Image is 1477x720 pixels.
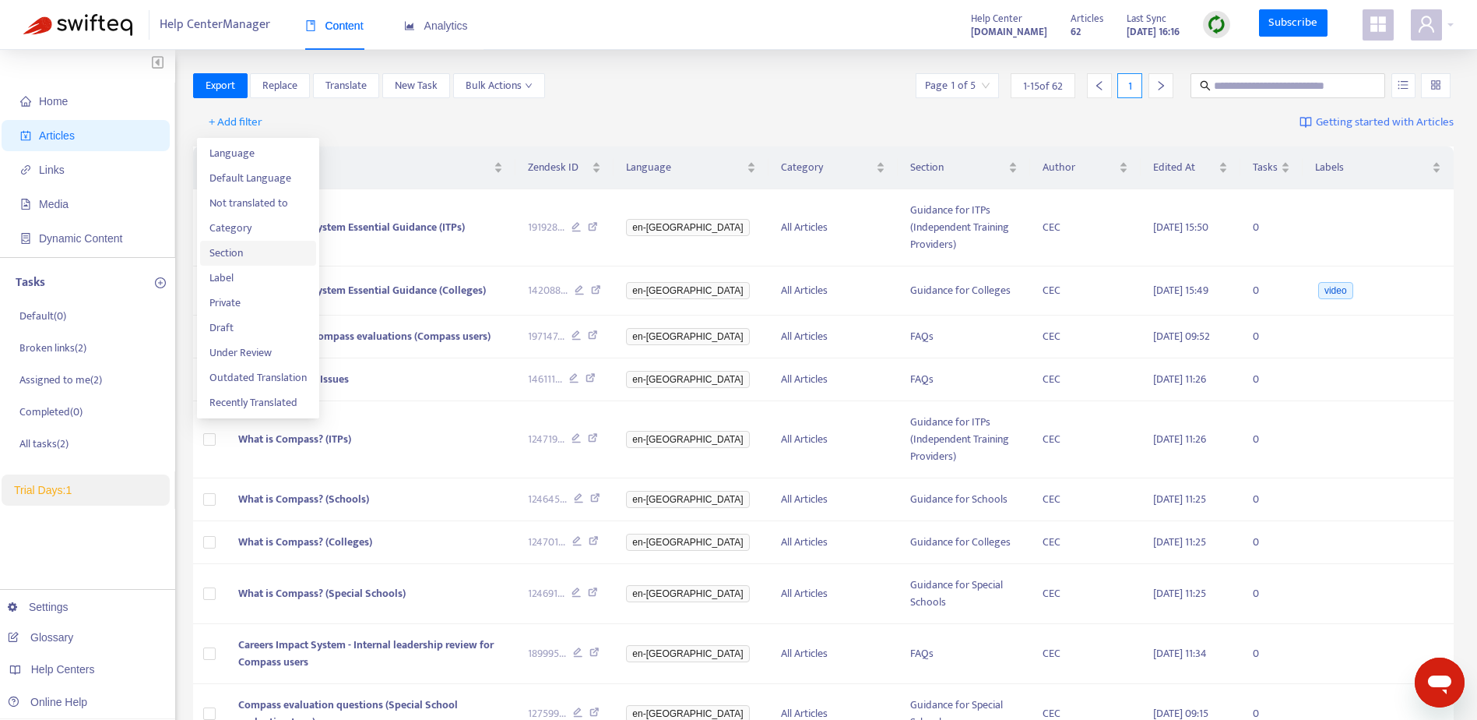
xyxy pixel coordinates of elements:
[39,129,75,142] span: Articles
[528,431,564,448] span: 124719 ...
[1415,658,1465,708] iframe: Button to launch messaging window
[528,491,567,508] span: 124645 ...
[528,585,564,602] span: 124691 ...
[626,371,749,388] span: en-[GEOGRAPHIC_DATA]
[1153,430,1206,448] span: [DATE] 11:26
[626,645,749,662] span: en-[GEOGRAPHIC_DATA]
[1240,624,1303,684] td: 0
[1127,23,1180,41] strong: [DATE] 16:16
[1023,78,1063,94] span: 1 - 15 of 62
[8,631,73,644] a: Glossary
[898,358,1029,401] td: FAQs
[1153,218,1208,236] span: [DATE] 15:50
[20,233,31,244] span: container
[1153,159,1215,176] span: Edited At
[23,14,132,36] img: Swifteq
[898,146,1029,189] th: Section
[1030,401,1141,478] td: CEC
[1398,79,1408,90] span: unordered-list
[20,199,31,210] span: file-image
[525,82,533,90] span: down
[209,369,307,386] span: Outdated Translation
[1240,401,1303,478] td: 0
[1071,23,1081,41] strong: 62
[209,344,307,362] span: Under Review
[395,77,438,94] span: New Task
[404,20,415,31] span: area-chart
[209,295,307,312] span: Private
[226,146,515,189] th: Title
[19,436,69,452] p: All tasks ( 2 )
[614,146,768,189] th: Language
[209,394,307,411] span: Recently Translated
[1030,521,1141,564] td: CEC
[1240,146,1303,189] th: Tasks
[1200,80,1211,91] span: search
[1155,80,1166,91] span: right
[768,316,899,358] td: All Articles
[528,159,589,176] span: Zendesk ID
[8,696,87,708] a: Online Help
[1391,73,1415,98] button: unordered-list
[515,146,614,189] th: Zendesk ID
[971,10,1022,27] span: Help Center
[768,189,899,266] td: All Articles
[971,23,1047,41] strong: [DOMAIN_NAME]
[1207,15,1226,34] img: sync.dc5367851b00ba804db3.png
[1094,80,1105,91] span: left
[1240,564,1303,624] td: 0
[1153,533,1206,551] span: [DATE] 11:25
[39,232,122,245] span: Dynamic Content
[1043,159,1117,176] span: Author
[8,601,69,613] a: Settings
[528,328,564,345] span: 197147 ...
[325,77,367,94] span: Translate
[768,358,899,401] td: All Articles
[160,10,270,40] span: Help Center Manager
[209,170,307,187] span: Default Language
[1153,490,1206,508] span: [DATE] 11:25
[238,327,491,345] span: Understanding Compass evaluations (Compass users)
[16,274,45,292] p: Tasks
[768,266,899,316] td: All Articles
[781,159,874,176] span: Category
[1141,146,1240,189] th: Edited At
[39,164,65,176] span: Links
[626,491,749,508] span: en-[GEOGRAPHIC_DATA]
[1030,316,1141,358] td: CEC
[898,189,1029,266] td: Guidance for ITPs (Independent Training Providers)
[1071,10,1103,27] span: Articles
[910,159,1004,176] span: Section
[313,73,379,98] button: Translate
[898,316,1029,358] td: FAQs
[1253,159,1278,176] span: Tasks
[528,219,564,236] span: 191928 ...
[404,19,468,32] span: Analytics
[238,636,494,671] span: Careers Impact System - Internal leadership review for Compass users
[238,584,406,602] span: What is Compass? (Special Schools)
[898,401,1029,478] td: Guidance for ITPs (Independent Training Providers)
[898,266,1029,316] td: Guidance for Colleges
[39,95,68,108] span: Home
[14,484,72,496] span: Trial Days: 1
[1299,116,1312,129] img: image-link
[382,73,450,98] button: New Task
[206,77,235,94] span: Export
[1240,478,1303,521] td: 0
[528,282,568,299] span: 142088 ...
[1153,370,1206,388] span: [DATE] 11:26
[305,20,316,31] span: book
[1153,281,1208,299] span: [DATE] 15:49
[238,281,486,299] span: Careers Impact System Essential Guidance (Colleges)
[19,340,86,356] p: Broken links ( 2 )
[1299,110,1454,135] a: Getting started with Articles
[1030,478,1141,521] td: CEC
[1030,624,1141,684] td: CEC
[238,159,491,176] span: Title
[898,478,1029,521] td: Guidance for Schools
[155,277,166,288] span: plus-circle
[1315,159,1429,176] span: Labels
[1303,146,1454,189] th: Labels
[1240,316,1303,358] td: 0
[238,490,369,508] span: What is Compass? (Schools)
